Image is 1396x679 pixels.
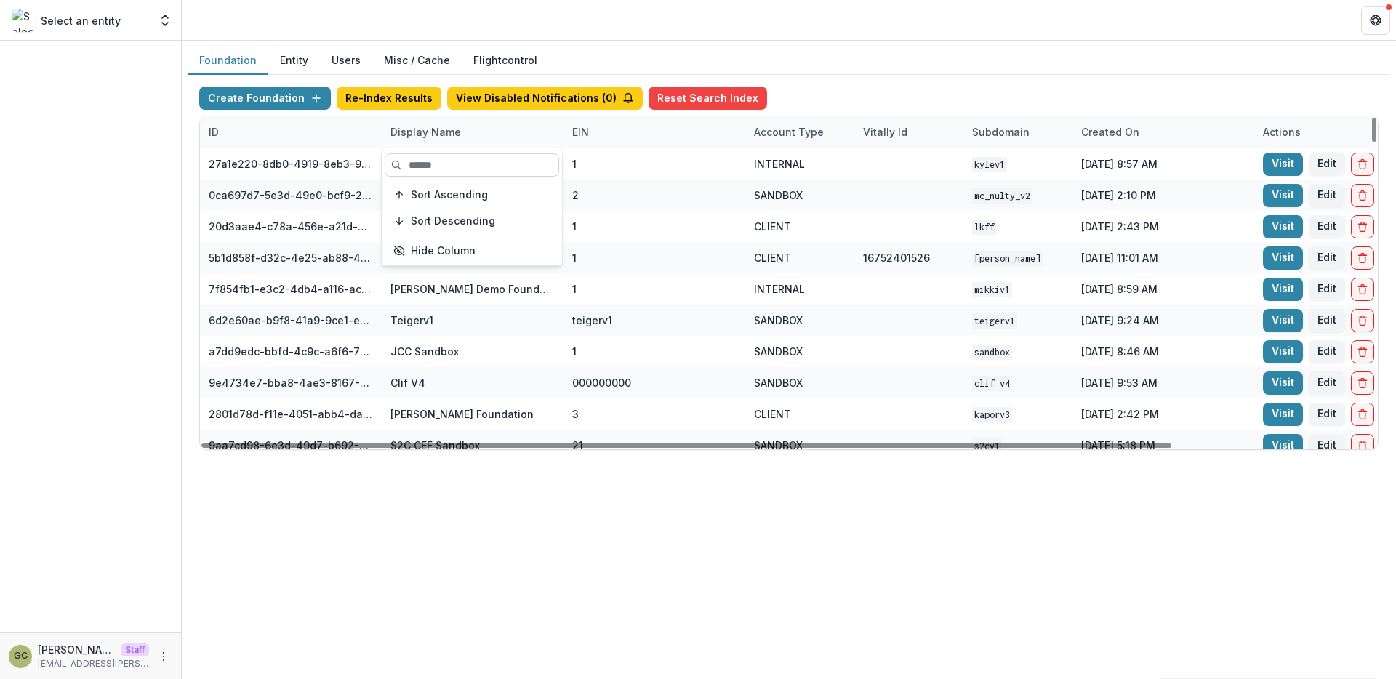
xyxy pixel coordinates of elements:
[385,209,559,233] button: Sort Descending
[382,124,470,140] div: Display Name
[972,282,1012,297] code: mikkiv1
[121,643,149,656] p: Staff
[1072,242,1254,273] div: [DATE] 11:01 AM
[209,188,373,203] div: 0ca697d7-5e3d-49e0-bcf9-217f69e92d71
[854,124,916,140] div: Vitally Id
[385,239,559,262] button: Hide Column
[1309,309,1345,332] button: Edit
[563,124,598,140] div: EIN
[972,438,1002,454] code: s2cv1
[754,156,805,172] div: INTERNAL
[1263,434,1303,457] a: Visit
[1351,153,1374,176] button: Delete Foundation
[563,116,745,148] div: EIN
[1263,340,1303,363] a: Visit
[972,251,1043,266] code: [PERSON_NAME]
[473,52,537,68] a: Flightcontrol
[572,281,577,297] div: 1
[209,313,373,328] div: 6d2e60ae-b9f8-41a9-9ce1-e608d0f20ec5
[1309,215,1345,238] button: Edit
[1309,403,1345,426] button: Edit
[209,156,373,172] div: 27a1e220-8db0-4919-8eb3-9f29ee33f7b0
[1263,184,1303,207] a: Visit
[1309,153,1345,176] button: Edit
[1309,246,1345,270] button: Edit
[209,375,373,390] div: 9e4734e7-bba8-4ae3-8167-95d86cec7b4b
[572,188,579,203] div: 2
[447,87,643,110] button: View Disabled Notifications (0)
[1351,278,1374,301] button: Delete Foundation
[1351,309,1374,332] button: Delete Foundation
[1351,246,1374,270] button: Delete Foundation
[1263,153,1303,176] a: Visit
[1309,371,1345,395] button: Edit
[972,188,1032,204] code: mc_nulty_v2
[854,116,963,148] div: Vitally Id
[1072,367,1254,398] div: [DATE] 9:53 AM
[1072,148,1254,180] div: [DATE] 8:57 AM
[572,438,583,453] div: 21
[390,313,433,328] div: Teigerv1
[745,116,854,148] div: Account Type
[1263,246,1303,270] a: Visit
[1072,211,1254,242] div: [DATE] 2:43 PM
[1351,403,1374,426] button: Delete Foundation
[754,250,791,265] div: CLIENT
[1351,215,1374,238] button: Delete Foundation
[572,406,579,422] div: 3
[972,376,1012,391] code: Clif V4
[1072,116,1254,148] div: Created on
[972,220,997,235] code: lkff
[382,116,563,148] div: Display Name
[1072,305,1254,336] div: [DATE] 9:24 AM
[41,13,121,28] p: Select an entity
[963,124,1038,140] div: Subdomain
[209,344,373,359] div: a7dd9edc-bbfd-4c9c-a6f6-76d0743bf1cd
[754,219,791,234] div: CLIENT
[188,47,268,75] button: Foundation
[649,87,767,110] button: Reset Search Index
[209,406,373,422] div: 2801d78d-f11e-4051-abb4-dab00da98882
[12,9,35,32] img: Select an entity
[209,250,373,265] div: 5b1d858f-d32c-4e25-ab88-434536713791
[320,47,372,75] button: Users
[337,87,441,110] button: Re-Index Results
[1072,180,1254,211] div: [DATE] 2:10 PM
[209,219,373,234] div: 20d3aae4-c78a-456e-a21d-91c97a6a725f
[411,215,495,228] span: Sort Descending
[572,313,612,328] div: teigerv1
[754,375,803,390] div: SANDBOX
[1351,184,1374,207] button: Delete Foundation
[1072,336,1254,367] div: [DATE] 8:46 AM
[754,281,805,297] div: INTERNAL
[1309,184,1345,207] button: Edit
[572,219,577,234] div: 1
[200,124,228,140] div: ID
[572,344,577,359] div: 1
[1072,124,1148,140] div: Created on
[390,344,459,359] div: JCC Sandbox
[199,87,331,110] button: Create Foundation
[972,157,1007,172] code: kylev1
[1351,340,1374,363] button: Delete Foundation
[972,313,1017,329] code: teigerv1
[1263,309,1303,332] a: Visit
[572,375,631,390] div: 000000000
[1263,371,1303,395] a: Visit
[1263,215,1303,238] a: Visit
[863,250,930,265] div: 16752401526
[14,651,28,661] div: Grace Chang
[972,345,1012,360] code: sandbox
[572,250,577,265] div: 1
[1351,371,1374,395] button: Delete Foundation
[754,406,791,422] div: CLIENT
[38,657,149,670] p: [EMAIL_ADDRESS][PERSON_NAME][DOMAIN_NAME]
[1309,340,1345,363] button: Edit
[1309,278,1345,301] button: Edit
[745,124,833,140] div: Account Type
[754,438,803,453] div: SANDBOX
